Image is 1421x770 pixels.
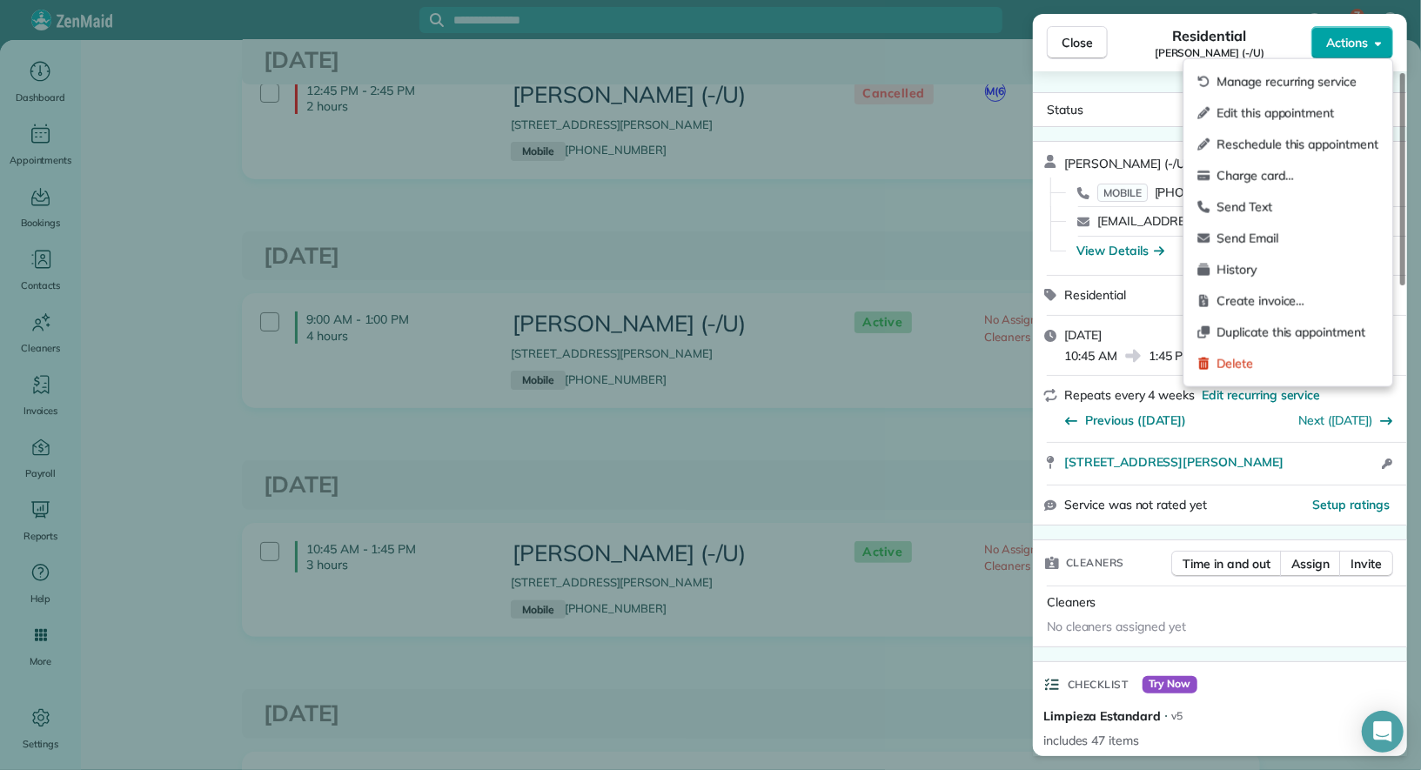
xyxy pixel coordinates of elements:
[1064,347,1117,365] span: 10:45 AM
[1202,386,1320,404] span: Edit recurring service
[1064,496,1207,514] span: Service was not rated yet
[1064,156,1189,171] span: [PERSON_NAME] (-/U)
[1068,676,1129,693] span: Checklist
[1143,676,1198,693] span: Try Now
[1217,355,1378,372] span: Delete
[1155,46,1264,60] span: [PERSON_NAME] (-/U)
[1313,496,1391,513] button: Setup ratings
[1047,102,1083,117] span: Status
[1377,453,1397,474] button: Open access information
[1171,551,1282,577] button: Time in and out
[1043,732,1139,749] span: includes 47 items
[1097,184,1262,201] a: MOBILE[PHONE_NUMBER]
[1173,25,1247,46] span: Residential
[1076,242,1164,259] button: View Details
[1339,551,1393,577] button: Invite
[1280,551,1341,577] button: Assign
[1183,555,1270,572] span: Time in and out
[1064,387,1195,403] span: Repeats every 4 weeks
[1299,412,1394,429] button: Next ([DATE])
[1064,453,1284,471] span: [STREET_ADDRESS][PERSON_NAME]
[1043,707,1161,725] span: Limpieza Estandard
[1362,711,1404,753] div: Open Intercom Messenger
[1062,34,1093,51] span: Close
[1064,287,1126,303] span: Residential
[1047,594,1096,610] span: Cleaners
[1217,73,1378,90] span: Manage recurring service
[1155,184,1262,200] span: [PHONE_NUMBER]
[1326,34,1368,51] span: Actions
[1217,261,1378,278] span: History
[1217,230,1378,247] span: Send Email
[1217,167,1378,184] span: Charge card…
[1064,412,1186,429] button: Previous ([DATE])
[1097,184,1148,202] span: MOBILE
[1047,26,1108,59] button: Close
[1064,453,1377,471] a: [STREET_ADDRESS][PERSON_NAME]
[1313,497,1391,512] span: Setup ratings
[1217,104,1378,122] span: Edit this appointment
[1299,412,1373,428] a: Next ([DATE])
[1097,213,1301,229] a: [EMAIL_ADDRESS][DOMAIN_NAME]
[1047,619,1186,634] span: No cleaners assigned yet
[1291,555,1330,572] span: Assign
[1217,136,1378,153] span: Reschedule this appointment
[1171,709,1183,723] span: v5
[1064,327,1102,343] span: [DATE]
[1217,292,1378,310] span: Create invoice…
[1149,347,1194,365] span: 1:45 PM
[1066,554,1124,572] span: Cleaners
[1217,324,1378,341] span: Duplicate this appointment
[1085,412,1186,429] span: Previous ([DATE])
[1351,555,1382,572] span: Invite
[1164,707,1168,725] span: ⋅
[1217,198,1378,216] span: Send Text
